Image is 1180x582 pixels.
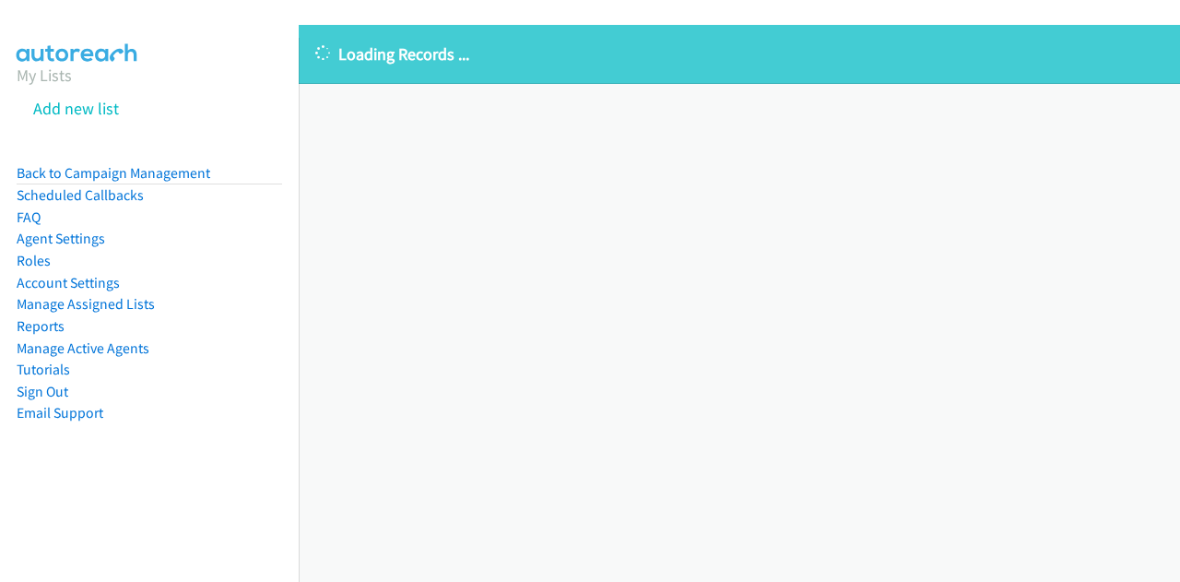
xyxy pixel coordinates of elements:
[17,230,105,247] a: Agent Settings
[17,295,155,313] a: Manage Assigned Lists
[17,404,103,422] a: Email Support
[17,164,210,182] a: Back to Campaign Management
[17,383,68,400] a: Sign Out
[17,339,149,357] a: Manage Active Agents
[33,98,119,119] a: Add new list
[17,317,65,335] a: Reports
[17,65,72,86] a: My Lists
[17,274,120,291] a: Account Settings
[17,361,70,378] a: Tutorials
[17,252,51,269] a: Roles
[315,42,1163,66] p: Loading Records ...
[17,186,144,204] a: Scheduled Callbacks
[17,208,41,226] a: FAQ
